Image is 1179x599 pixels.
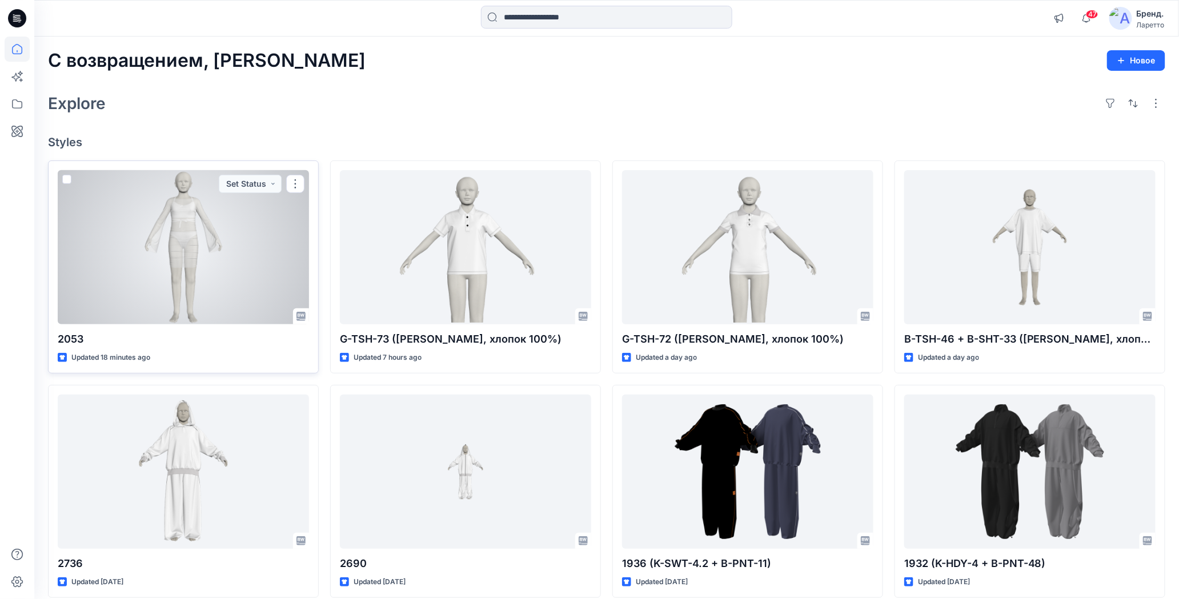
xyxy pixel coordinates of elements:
a: 2736 [58,395,309,549]
a: 1932 (K-HDY-4 + B-PNT-48) [904,395,1156,549]
a: 1936 (K-SWT-4.2 + B-PNT-11) [622,395,873,549]
a: G-TSH-73 (Пенье WFACE Пике, хлопок 100%) [340,170,591,325]
ya-tr-span: Ларетто [1137,21,1165,29]
p: G-TSH-72 ([PERSON_NAME], хлопок 100%) [622,331,873,347]
a: 2690 [340,395,591,549]
p: Updated [DATE] [636,576,688,588]
a: 2053 [58,170,309,325]
p: 2053 [58,331,309,347]
a: B-TSH-46 + B-SHT-33 (Пенье WFACE Пике, хлопок 77%, полиэстер 23%) [904,170,1156,325]
img: avatar [1109,7,1132,30]
h4: Styles [48,135,1165,149]
p: Updated 7 hours ago [354,352,422,364]
p: Updated a day ago [918,352,979,364]
p: Updated [DATE] [354,576,406,588]
ya-tr-span: С возвращением, [PERSON_NAME] [48,49,366,71]
p: Updated a day ago [636,352,697,364]
p: 2736 [58,556,309,572]
p: Updated 18 minutes ago [71,352,150,364]
span: 47 [1086,10,1098,19]
p: G-TSH-73 ([PERSON_NAME], хлопок 100%) [340,331,591,347]
h2: Explore [48,94,106,112]
ya-tr-span: Бренд. [1137,9,1164,18]
p: 1936 (K-SWT-4.2 + B-PNT-11) [622,556,873,572]
p: 1932 (K-HDY-4 + B-PNT-48) [904,556,1156,572]
p: B-TSH-46 + B-SHT-33 ([PERSON_NAME], хлопок 77%, полиэстер 23%) [904,331,1156,347]
p: Updated [DATE] [71,576,123,588]
a: G-TSH-72 (Пенье WFACE Пике, хлопок 100%) [622,170,873,325]
p: Updated [DATE] [918,576,970,588]
p: 2690 [340,556,591,572]
button: Новое [1107,50,1165,71]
